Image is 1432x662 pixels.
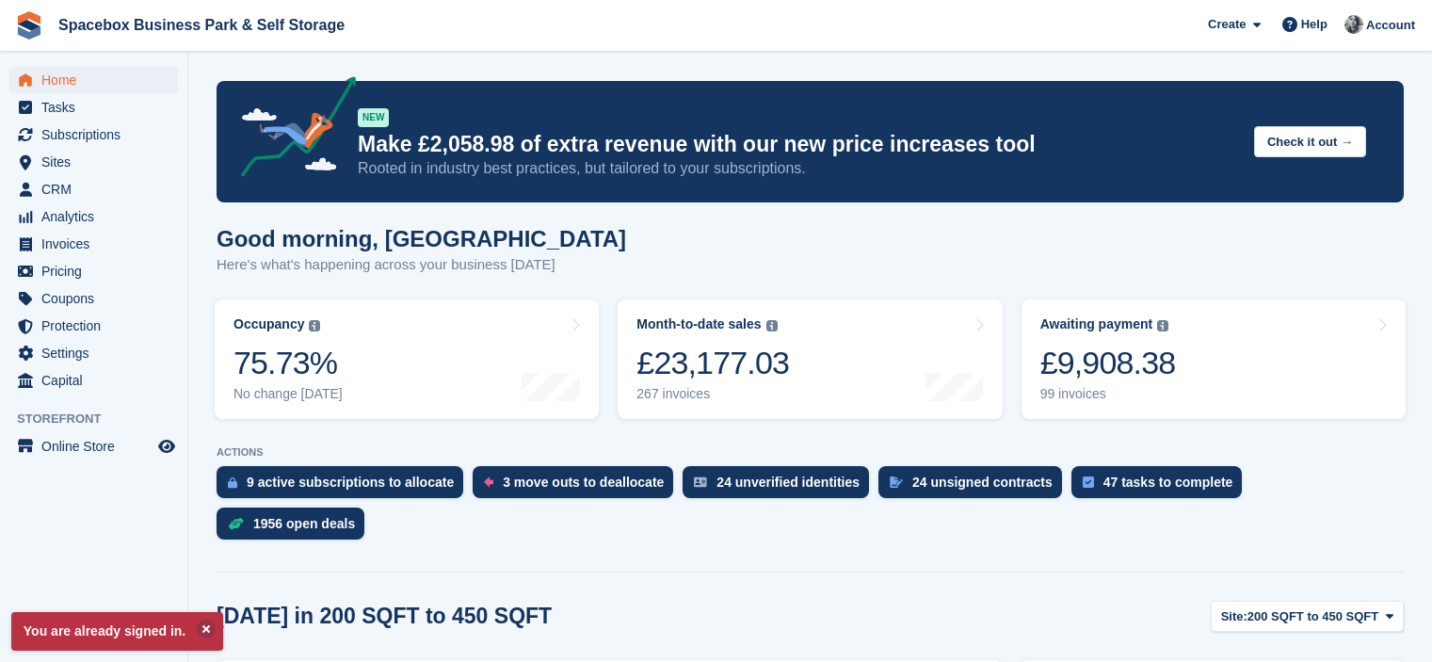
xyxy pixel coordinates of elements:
img: icon-info-grey-7440780725fd019a000dd9b08b2336e03edf1995a4989e88bcd33f0948082b44.svg [309,320,320,331]
span: Home [41,67,154,93]
a: menu [9,258,178,284]
a: menu [9,94,178,121]
a: menu [9,176,178,202]
a: Occupancy 75.73% No change [DATE] [215,299,599,419]
span: Protection [41,313,154,339]
span: Invoices [41,231,154,257]
p: ACTIONS [217,446,1404,459]
a: menu [9,367,178,394]
span: Create [1208,15,1246,34]
a: menu [9,313,178,339]
span: Analytics [41,203,154,230]
span: Help [1301,15,1327,34]
span: Capital [41,367,154,394]
span: Online Store [41,433,154,460]
a: 47 tasks to complete [1071,466,1252,508]
span: Settings [41,340,154,366]
a: menu [9,340,178,366]
a: 24 unverified identities [683,466,878,508]
a: menu [9,67,178,93]
span: 200 SQFT to 450 SQFT [1247,607,1378,626]
button: Check it out → [1254,126,1366,157]
div: 267 invoices [636,386,789,402]
div: Occupancy [233,316,304,332]
div: £23,177.03 [636,344,789,382]
img: verify_identity-adf6edd0f0f0b5bbfe63781bf79b02c33cf7c696d77639b501bdc392416b5a36.svg [694,476,707,488]
img: SUDIPTA VIRMANI [1344,15,1363,34]
img: move_outs_to_deallocate_icon-f764333ba52eb49d3ac5e1228854f67142a1ed5810a6f6cc68b1a99e826820c5.svg [484,476,493,488]
img: contract_signature_icon-13c848040528278c33f63329250d36e43548de30e8caae1d1a13099fd9432cc5.svg [890,476,903,488]
a: menu [9,285,178,312]
h2: [DATE] in 200 SQFT to 450 SQFT [217,604,552,629]
h1: Good morning, [GEOGRAPHIC_DATA] [217,226,626,251]
div: 1956 open deals [253,516,355,531]
img: task-75834270c22a3079a89374b754ae025e5fb1db73e45f91037f5363f120a921f8.svg [1083,476,1094,488]
p: You are already signed in. [11,612,223,651]
div: 3 move outs to deallocate [503,475,664,490]
span: Account [1366,16,1415,35]
a: Awaiting payment £9,908.38 99 invoices [1022,299,1406,419]
a: Spacebox Business Park & Self Storage [51,9,352,40]
div: 47 tasks to complete [1103,475,1233,490]
img: deal-1b604bf984904fb50ccaf53a9ad4b4a5d6e5aea283cecdc64d6e3604feb123c2.svg [228,517,244,530]
p: Here's what's happening across your business [DATE] [217,254,626,276]
a: menu [9,231,178,257]
a: 9 active subscriptions to allocate [217,466,473,508]
button: Site: 200 SQFT to 450 SQFT [1211,601,1404,632]
div: 9 active subscriptions to allocate [247,475,454,490]
div: 24 unsigned contracts [912,475,1053,490]
a: menu [9,433,178,460]
span: Sites [41,149,154,175]
span: Site: [1221,607,1247,626]
div: Month-to-date sales [636,316,761,332]
div: 75.73% [233,344,343,382]
div: No change [DATE] [233,386,343,402]
img: icon-info-grey-7440780725fd019a000dd9b08b2336e03edf1995a4989e88bcd33f0948082b44.svg [1157,320,1168,331]
span: Subscriptions [41,121,154,148]
a: 24 unsigned contracts [878,466,1071,508]
p: Make £2,058.98 of extra revenue with our new price increases tool [358,131,1239,158]
a: Preview store [155,435,178,458]
span: CRM [41,176,154,202]
a: menu [9,149,178,175]
img: stora-icon-8386f47178a22dfd0bd8f6a31ec36ba5ce8667c1dd55bd0f319d3a0aa187defe.svg [15,11,43,40]
p: Rooted in industry best practices, but tailored to your subscriptions. [358,158,1239,179]
div: Awaiting payment [1040,316,1153,332]
a: 1956 open deals [217,508,374,549]
span: Tasks [41,94,154,121]
div: 24 unverified identities [716,475,860,490]
img: icon-info-grey-7440780725fd019a000dd9b08b2336e03edf1995a4989e88bcd33f0948082b44.svg [766,320,778,331]
a: menu [9,121,178,148]
a: Month-to-date sales £23,177.03 267 invoices [618,299,1002,419]
a: menu [9,203,178,230]
div: NEW [358,108,389,127]
div: £9,908.38 [1040,344,1176,382]
img: active_subscription_to_allocate_icon-d502201f5373d7db506a760aba3b589e785aa758c864c3986d89f69b8ff3... [228,476,237,489]
span: Storefront [17,410,187,428]
a: 3 move outs to deallocate [473,466,683,508]
img: price-adjustments-announcement-icon-8257ccfd72463d97f412b2fc003d46551f7dbcb40ab6d574587a9cd5c0d94... [225,76,357,184]
span: Coupons [41,285,154,312]
span: Pricing [41,258,154,284]
div: 99 invoices [1040,386,1176,402]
